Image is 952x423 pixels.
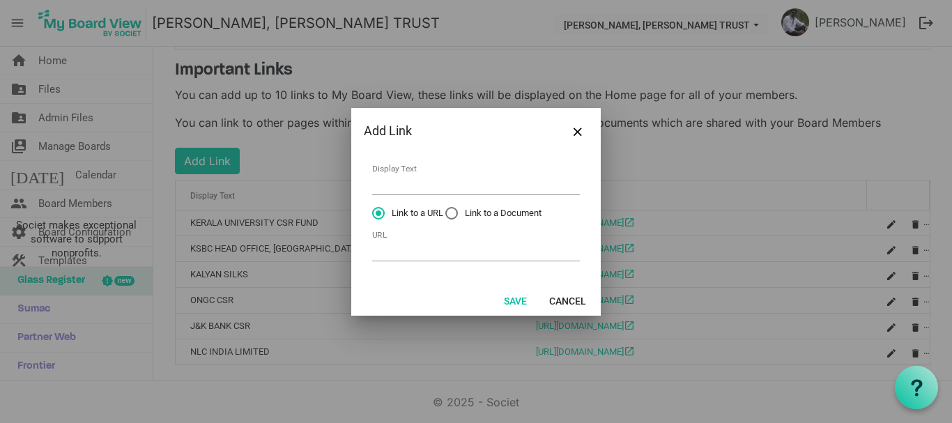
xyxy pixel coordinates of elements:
button: Save [495,291,536,310]
div: Add Link [364,121,544,141]
div: Dialog edit [351,108,601,316]
button: Close [567,121,588,141]
button: Cancel [540,291,595,310]
span: Link to a URL [372,207,443,220]
span: Link to a Document [445,207,542,220]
